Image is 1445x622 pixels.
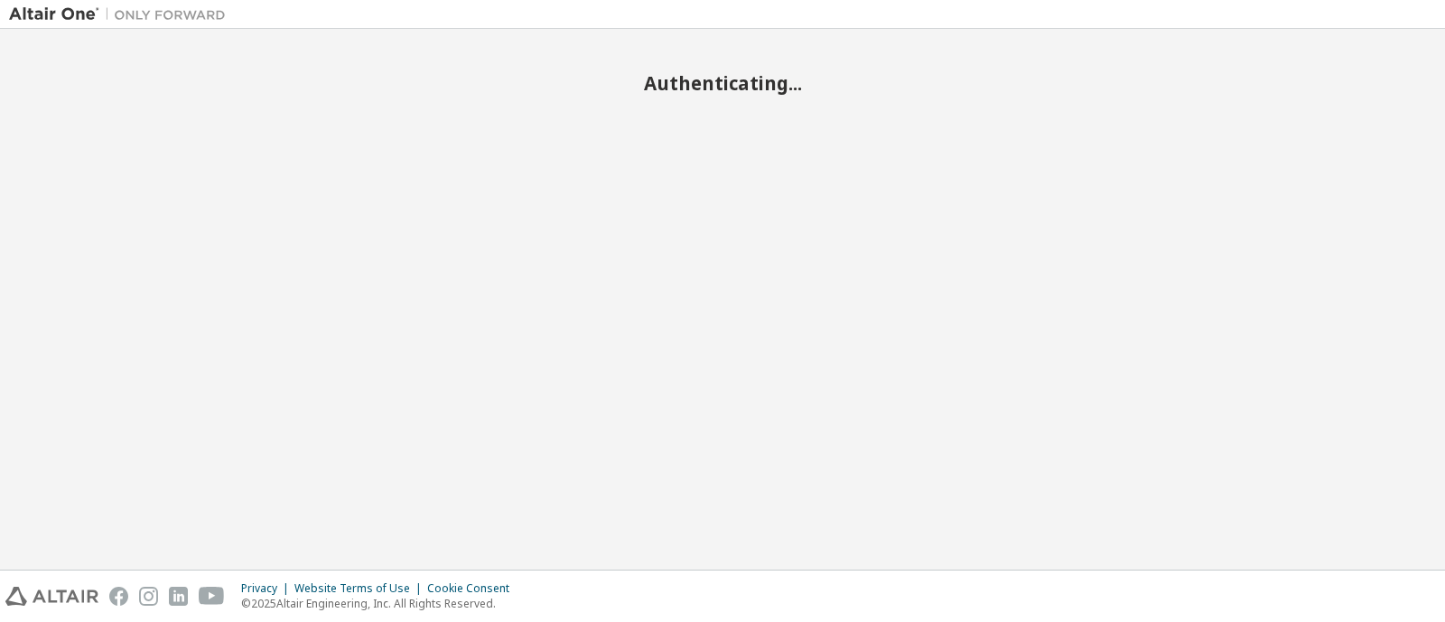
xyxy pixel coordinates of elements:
[139,587,158,606] img: instagram.svg
[109,587,128,606] img: facebook.svg
[5,587,98,606] img: altair_logo.svg
[9,5,235,23] img: Altair One
[199,587,225,606] img: youtube.svg
[294,581,427,596] div: Website Terms of Use
[241,581,294,596] div: Privacy
[9,71,1436,95] h2: Authenticating...
[169,587,188,606] img: linkedin.svg
[427,581,520,596] div: Cookie Consent
[241,596,520,611] p: © 2025 Altair Engineering, Inc. All Rights Reserved.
